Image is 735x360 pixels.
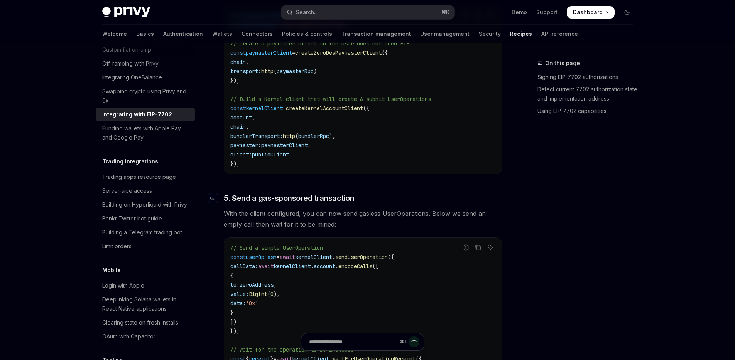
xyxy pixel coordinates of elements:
span: to: [230,281,240,288]
div: OAuth with Capacitor [102,332,155,341]
a: Funding wallets with Apple Pay and Google Pay [96,121,195,145]
a: API reference [541,25,578,43]
span: ({ [363,105,369,112]
span: encodeCalls [338,263,372,270]
span: ), [329,133,335,140]
span: callData: [230,263,258,270]
div: Deeplinking Solana wallets in React Native applications [102,295,190,313]
span: . [335,263,338,270]
a: Demo [512,8,527,16]
button: Toggle dark mode [621,6,633,19]
div: Building a Telegram trading bot [102,228,182,237]
span: sendUserOperation [335,254,388,261]
a: Deeplinking Solana wallets in React Native applications [96,293,195,316]
span: BigInt [249,291,267,298]
span: publicClient [252,151,289,158]
span: }); [230,77,240,84]
span: }); [230,328,240,335]
div: Building on Hyperliquid with Privy [102,200,187,209]
a: Integrating OneBalance [96,71,195,84]
span: transport: [230,68,261,75]
span: , [308,142,311,149]
span: zeroAddress [240,281,274,288]
a: Using EIP-7702 capabilities [537,105,639,117]
img: dark logo [102,7,150,18]
a: Server-side access [96,184,195,198]
a: OAuth with Capacitor [96,330,195,343]
span: // Send a simple UserOperation [230,244,323,251]
a: Basics [136,25,154,43]
h5: Mobile [102,266,121,275]
span: 5. Send a gas-sponsored transaction [224,193,355,204]
div: Integrating OneBalance [102,73,162,82]
a: Clearing state on fresh installs [96,316,195,330]
a: Integrating with EIP-7702 [96,108,195,121]
span: = [292,49,295,56]
button: Ask AI [485,242,495,252]
span: chain [230,59,246,66]
span: createZeroDevPaymasterClient [295,49,382,56]
span: account [314,263,335,270]
span: 0 [270,291,274,298]
span: // Build a Kernel client that will create & submit UserOperations [230,96,431,103]
span: Dashboard [573,8,603,16]
span: On this page [545,59,580,68]
span: kernelClient [274,263,311,270]
span: paymasterRpc [277,68,314,75]
a: Welcome [102,25,127,43]
span: chain [230,123,246,130]
div: Swapping crypto using Privy and 0x [102,87,190,105]
span: const [230,254,246,261]
span: userOpHash [246,254,277,261]
div: Server-side access [102,186,152,195]
span: }); [230,160,240,167]
span: paymasterClient [246,49,292,56]
span: paymasterClient [261,142,308,149]
span: { [230,272,233,279]
span: ([ [372,263,378,270]
a: Building on Hyperliquid with Privy [96,198,195,212]
button: Open search [281,5,454,19]
span: // Create a paymaster client so the user does not need ETH [230,40,409,47]
span: . [332,254,335,261]
span: bundlerTransport: [230,133,283,140]
span: '0x' [246,300,258,307]
a: Dashboard [567,6,615,19]
button: Report incorrect code [461,242,471,252]
input: Ask a question... [309,333,397,350]
span: , [246,59,249,66]
div: Trading apps resource page [102,172,176,182]
span: ⌘ K [441,9,449,15]
span: bundlerRpc [298,133,329,140]
span: const [230,105,246,112]
span: await [258,263,274,270]
button: Send message [409,336,419,347]
span: ), [274,291,280,298]
a: Policies & controls [282,25,332,43]
a: Off-ramping with Privy [96,57,195,71]
a: Recipes [510,25,532,43]
span: = [283,105,286,112]
a: Limit orders [96,239,195,253]
span: ( [274,68,277,75]
span: ) [314,68,317,75]
a: Trading apps resource page [96,170,195,184]
span: , [274,281,277,288]
h5: Trading integrations [102,157,158,166]
a: Navigate to header [208,193,224,204]
a: Detect current 7702 authorization state and implementation address [537,83,639,105]
span: createKernelAccountClient [286,105,363,112]
span: , [246,123,249,130]
span: account [230,114,252,121]
a: Support [536,8,558,16]
span: const [230,49,246,56]
a: User management [420,25,470,43]
span: client: [230,151,252,158]
span: ( [267,291,270,298]
a: Signing EIP-7702 authorizations [537,71,639,83]
span: = [277,254,280,261]
span: value: [230,291,249,298]
span: , [252,114,255,121]
div: Limit orders [102,242,132,251]
span: data: [230,300,246,307]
